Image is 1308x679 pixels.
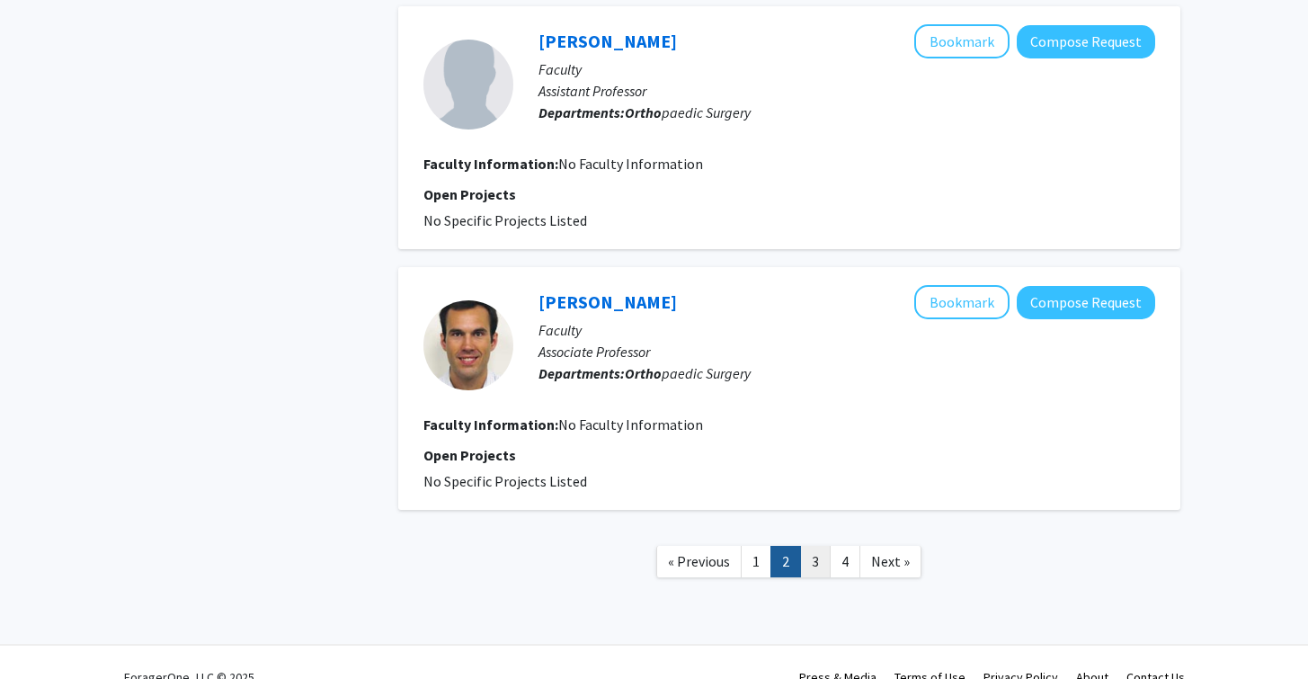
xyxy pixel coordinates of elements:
b: Ortho [625,103,662,121]
a: 2 [770,546,801,577]
b: Ortho [625,364,662,382]
p: Assistant Professor [538,80,1155,102]
span: No Specific Projects Listed [423,211,587,229]
b: Faculty Information: [423,415,558,433]
a: Previous [656,546,742,577]
b: Faculty Information: [423,155,558,173]
p: Faculty [538,319,1155,341]
span: paedic Surgery [625,364,751,382]
iframe: Chat [13,598,76,666]
span: « Previous [668,552,730,570]
a: Next [859,546,921,577]
span: paedic Surgery [625,103,751,121]
a: [PERSON_NAME] [538,30,677,52]
button: Add Christopher Kepler to Bookmarks [914,285,1010,319]
a: [PERSON_NAME] [538,290,677,313]
button: Add Chad Krueger to Bookmarks [914,24,1010,58]
b: Departments: [538,364,625,382]
p: Open Projects [423,183,1155,205]
p: Faculty [538,58,1155,80]
span: No Faculty Information [558,415,703,433]
span: No Specific Projects Listed [423,472,587,490]
p: Associate Professor [538,341,1155,362]
nav: Page navigation [398,528,1180,601]
button: Compose Request to Christopher Kepler [1017,286,1155,319]
b: Departments: [538,103,625,121]
p: Open Projects [423,444,1155,466]
a: 3 [800,546,831,577]
span: No Faculty Information [558,155,703,173]
button: Compose Request to Chad Krueger [1017,25,1155,58]
a: 1 [741,546,771,577]
span: Next » [871,552,910,570]
a: 4 [830,546,860,577]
